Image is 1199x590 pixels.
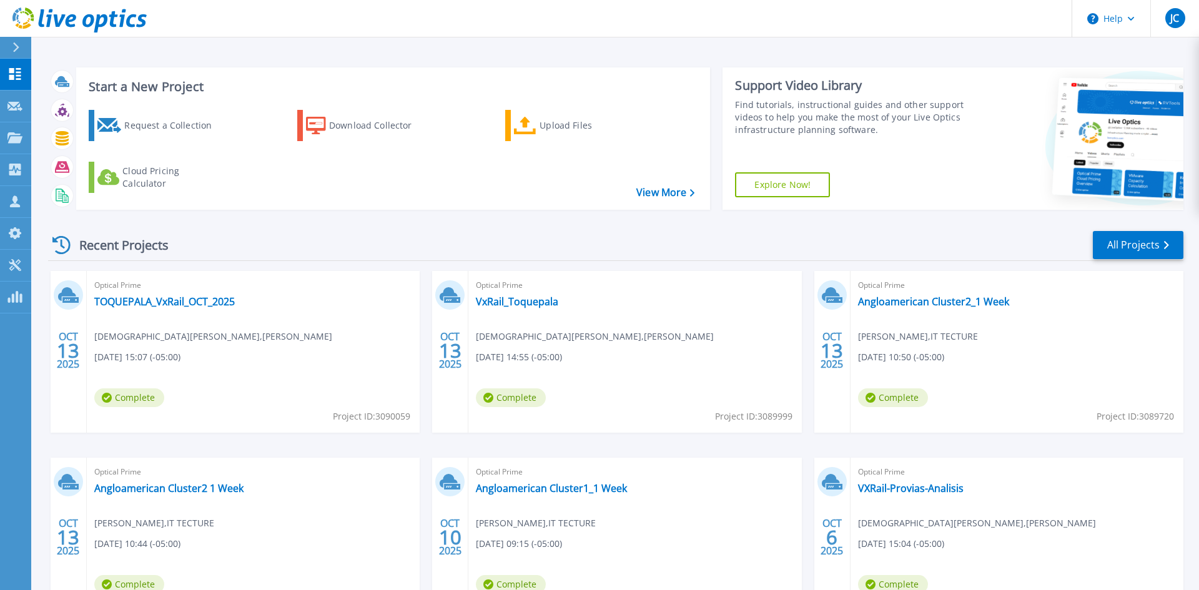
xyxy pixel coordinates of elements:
[329,113,429,138] div: Download Collector
[94,465,412,479] span: Optical Prime
[89,162,228,193] a: Cloud Pricing Calculator
[858,537,944,551] span: [DATE] 15:04 (-05:00)
[820,328,844,373] div: OCT 2025
[57,345,79,356] span: 13
[636,187,694,199] a: View More
[858,295,1009,308] a: Angloamerican Cluster2_1 Week
[476,516,596,530] span: [PERSON_NAME] , IT TECTURE
[89,80,694,94] h3: Start a New Project
[715,410,792,423] span: Project ID: 3089999
[476,465,794,479] span: Optical Prime
[476,482,627,494] a: Angloamerican Cluster1_1 Week
[858,388,928,407] span: Complete
[476,537,562,551] span: [DATE] 09:15 (-05:00)
[94,350,180,364] span: [DATE] 15:07 (-05:00)
[89,110,228,141] a: Request a Collection
[735,172,830,197] a: Explore Now!
[820,514,844,560] div: OCT 2025
[297,110,437,141] a: Download Collector
[438,328,462,373] div: OCT 2025
[124,113,224,138] div: Request a Collection
[94,330,332,343] span: [DEMOGRAPHIC_DATA][PERSON_NAME] , [PERSON_NAME]
[821,345,843,356] span: 13
[94,516,214,530] span: [PERSON_NAME] , IT TECTURE
[1097,410,1174,423] span: Project ID: 3089720
[476,388,546,407] span: Complete
[94,278,412,292] span: Optical Prime
[438,514,462,560] div: OCT 2025
[858,330,978,343] span: [PERSON_NAME] , IT TECTURE
[858,465,1176,479] span: Optical Prime
[735,99,970,136] div: Find tutorials, instructional guides and other support videos to help you make the most of your L...
[1170,13,1179,23] span: JC
[505,110,644,141] a: Upload Files
[439,345,461,356] span: 13
[826,532,837,543] span: 6
[540,113,639,138] div: Upload Files
[858,482,964,494] a: VXRail-Provias-Analisis
[476,295,558,308] a: VxRail_Toquepala
[858,516,1096,530] span: [DEMOGRAPHIC_DATA][PERSON_NAME] , [PERSON_NAME]
[333,410,410,423] span: Project ID: 3090059
[94,388,164,407] span: Complete
[56,328,80,373] div: OCT 2025
[94,537,180,551] span: [DATE] 10:44 (-05:00)
[122,165,222,190] div: Cloud Pricing Calculator
[57,532,79,543] span: 13
[476,278,794,292] span: Optical Prime
[858,350,944,364] span: [DATE] 10:50 (-05:00)
[858,278,1176,292] span: Optical Prime
[94,295,235,308] a: TOQUEPALA_VxRail_OCT_2025
[735,77,970,94] div: Support Video Library
[476,350,562,364] span: [DATE] 14:55 (-05:00)
[56,514,80,560] div: OCT 2025
[48,230,185,260] div: Recent Projects
[94,482,244,494] a: Angloamerican Cluster2 1 Week
[439,532,461,543] span: 10
[1093,231,1183,259] a: All Projects
[476,330,714,343] span: [DEMOGRAPHIC_DATA][PERSON_NAME] , [PERSON_NAME]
